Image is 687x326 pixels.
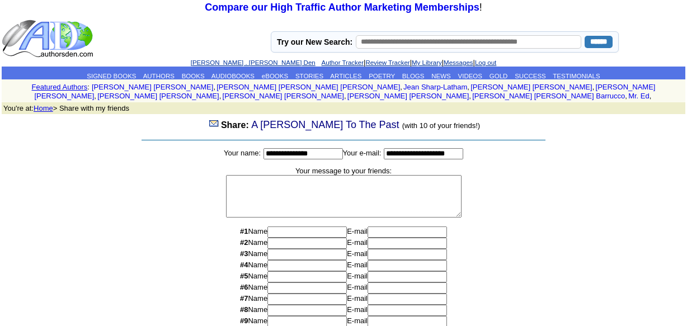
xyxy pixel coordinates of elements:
[627,93,628,100] font: i
[471,93,472,100] font: i
[470,83,592,91] a: [PERSON_NAME] [PERSON_NAME]
[240,316,248,325] b: #9
[240,238,447,247] font: Name E-mail
[240,283,447,291] font: Name E-mail
[402,121,480,130] font: (with 10 of your friends!)
[205,2,479,13] a: Compare our High Traffic Author Marketing Memberships
[251,119,399,130] font: A [PERSON_NAME] To The Past
[32,83,88,91] a: Featured Authors
[3,104,129,112] font: You're at: > Share with my friends
[34,83,655,100] font: , , , , , , , , , ,
[97,92,219,100] a: [PERSON_NAME] [PERSON_NAME]
[143,73,175,79] a: AUTHORS
[240,227,248,235] b: #1
[240,227,447,235] font: Name E-mail
[369,73,395,79] a: POETRY
[240,249,447,258] font: Name E-mail
[240,305,447,314] font: Name E-mail
[92,83,213,91] a: [PERSON_NAME] [PERSON_NAME]
[205,2,482,13] font: !
[322,59,364,66] a: Author Tracker
[515,73,546,79] a: SUCCESS
[553,73,600,79] a: TESTIMONIALS
[346,93,347,100] font: i
[490,73,508,79] a: GOLD
[217,83,400,91] a: [PERSON_NAME] [PERSON_NAME] [PERSON_NAME]
[240,294,447,303] font: Name E-mail
[240,316,447,325] font: Name E-mail
[458,73,482,79] a: VIDEOS
[262,73,288,79] a: eBOOKS
[431,73,451,79] a: NEWS
[221,93,222,100] font: i
[469,84,470,91] font: i
[75,167,612,218] p: Your message to your friends:
[402,84,403,91] font: i
[347,92,469,100] a: [PERSON_NAME] [PERSON_NAME]
[472,92,625,100] a: [PERSON_NAME] [PERSON_NAME] Barrucco
[240,261,248,269] b: #4
[277,37,352,46] label: Try our New Search:
[87,83,90,91] font: :
[330,73,361,79] a: ARTICLES
[34,83,655,100] a: [PERSON_NAME] [PERSON_NAME]
[594,84,595,91] font: i
[240,249,248,258] b: #3
[402,73,425,79] a: BLOGS
[215,84,217,91] font: i
[240,305,248,314] b: #8
[444,59,473,66] a: Messages
[96,93,97,100] font: i
[365,59,410,66] a: Review Tracker
[475,59,496,66] a: Log out
[211,73,255,79] a: AUDIOBOOKS
[240,294,248,303] b: #7
[87,73,136,79] a: SIGNED BOOKS
[75,148,612,159] p: Your name: Your e-mail:
[240,272,447,280] font: Name E-mail
[34,104,53,112] a: Home
[209,119,219,128] img: share_page.gif
[651,93,652,100] font: i
[191,58,497,67] font: | | | |
[240,238,248,247] b: #2
[240,272,248,280] b: #5
[295,73,323,79] a: STORIES
[182,73,205,79] a: BOOKS
[223,92,344,100] a: [PERSON_NAME] [PERSON_NAME]
[191,59,316,66] a: [PERSON_NAME] . [PERSON_NAME] Den
[240,283,248,291] b: #6
[221,120,249,130] b: Share:
[2,19,96,58] img: logo_ad.gif
[628,92,650,100] a: Mr. Ed
[403,83,467,91] a: Jean Sharp-Latham
[240,261,447,269] font: Name E-mail
[412,59,442,66] a: My Library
